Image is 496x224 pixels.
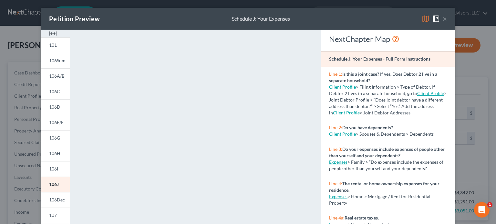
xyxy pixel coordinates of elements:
a: Expenses [329,194,347,199]
span: Line 4: [329,181,342,186]
strong: Schedule J: Your Expenses - Full Form Instructions [329,56,430,62]
button: × [442,15,447,23]
a: 106G [41,130,70,146]
img: map-eea8200ae884c6f1103ae1953ef3d486a96c86aabb227e865a55264e3737af1f.svg [422,15,429,23]
span: Line 3: [329,146,342,152]
div: Schedule J: Your Expenses [232,15,290,23]
span: 106I [49,166,58,171]
div: Petition Preview [49,14,100,23]
span: > Family > “Do expenses include the expenses of people other than yourself and your dependents? [329,159,443,171]
a: Client Profile [333,110,360,115]
a: Client Profile [329,131,356,137]
span: Line 1: [329,71,342,77]
strong: Do you have dependents? [342,125,393,130]
span: 106Dec [49,197,65,202]
a: 106A/B [41,68,70,84]
span: Line 4a: [329,215,345,220]
a: 106E/F [41,115,70,130]
span: 106D [49,104,60,110]
strong: Real estate taxes. [345,215,379,220]
div: NextChapter Map [329,34,447,44]
strong: Do your expenses include expenses of people other than yourself and your dependents? [329,146,445,158]
span: 106Sum [49,58,66,63]
a: 107 [41,208,70,223]
strong: Is this a joint case? If yes, Does Debtor 2 live in a separate household? [329,71,437,83]
a: Client Profile [417,91,444,96]
img: help-close-5ba153eb36485ed6c1ea00a893f15db1cb9b99d6cae46e1a8edb6c62d00a1a76.svg [432,15,440,23]
span: 106J [49,181,59,187]
img: expand-e0f6d898513216a626fdd78e52531dac95497ffd26381d4c15ee2fc46db09dca.svg [49,30,57,37]
span: 107 [49,212,57,218]
span: Line 2: [329,125,342,130]
a: 101 [41,37,70,53]
strong: The rental or home ownership expenses for your residence. [329,181,439,193]
a: 106D [41,99,70,115]
a: 106I [41,161,70,177]
a: 106Dec [41,192,70,208]
span: 1 [487,202,492,207]
a: Expenses [329,159,347,165]
a: 106H [41,146,70,161]
span: 101 [49,42,57,48]
a: Client Profile [329,84,356,90]
span: 106G [49,135,60,141]
a: 106J [41,177,70,192]
a: 106Sum [41,53,70,68]
span: > Joint Debtor Addresses [333,110,410,115]
span: > Spouses & Dependents > Dependents [356,131,434,137]
span: > Home > Mortgage / Rent for Residential Property [329,194,430,206]
span: > Joint Debtor Profile > “Does joint debtor have a different address than debtor?” > Select “Yes”... [329,91,447,115]
span: 106C [49,89,60,94]
span: 106E/F [49,120,64,125]
span: > Filing Information > Type of Debtor. If Debtor 2 lives in a separate household, go to [329,84,435,96]
span: 106H [49,151,60,156]
span: 106A/B [49,73,65,79]
a: 106C [41,84,70,99]
iframe: Intercom live chat [474,202,490,218]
